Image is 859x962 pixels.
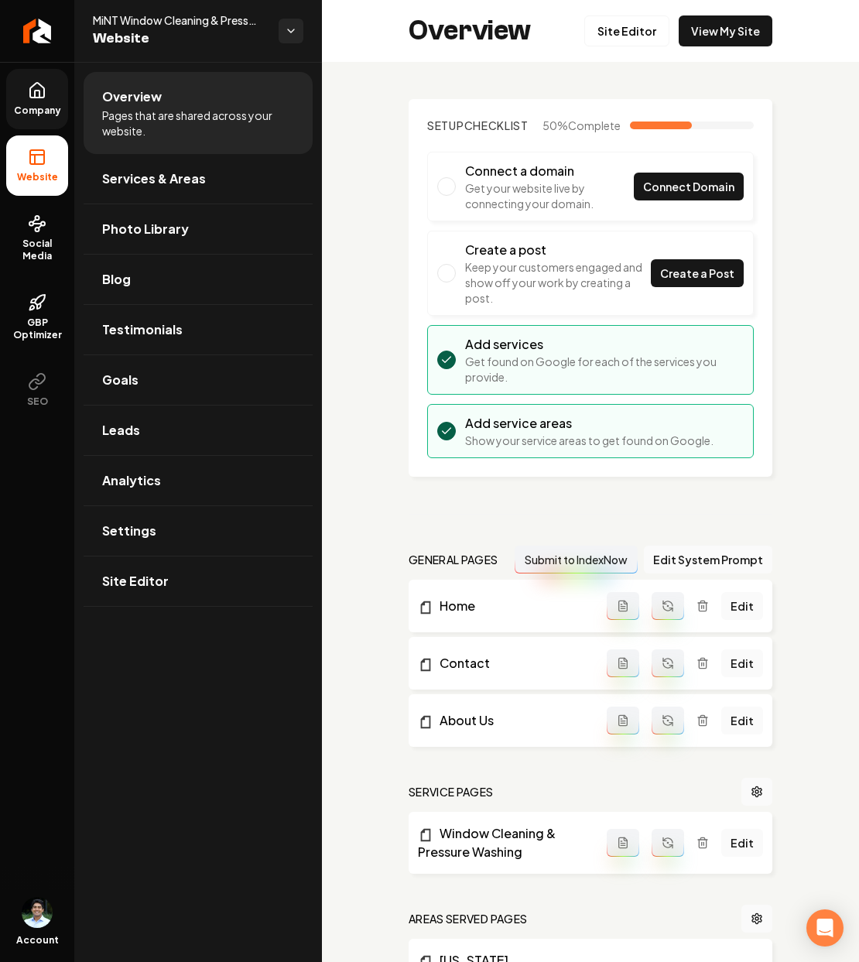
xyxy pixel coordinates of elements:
p: Get found on Google for each of the services you provide. [465,354,744,385]
a: Blog [84,255,313,304]
a: Contact [418,654,607,673]
a: Leads [84,406,313,455]
button: Edit System Prompt [644,546,772,573]
h2: Areas Served Pages [409,911,527,926]
a: Window Cleaning & Pressure Washing [418,824,607,861]
h3: Add services [465,335,744,354]
span: Services & Areas [102,169,206,188]
a: Site Editor [84,556,313,606]
h2: Overview [409,15,531,46]
span: 50 % [542,118,621,133]
a: About Us [418,711,607,730]
span: SEO [21,395,54,408]
h2: general pages [409,552,498,567]
span: Website [11,171,64,183]
button: Open user button [22,897,53,928]
a: GBP Optimizer [6,281,68,354]
span: Account [16,934,59,947]
a: Analytics [84,456,313,505]
a: Connect Domain [634,173,744,200]
span: GBP Optimizer [6,317,68,341]
span: Goals [102,371,139,389]
span: Company [8,104,67,117]
span: Complete [568,118,621,132]
span: Setup [427,118,464,132]
img: Arwin Rahmatpanah [22,897,53,928]
span: Testimonials [102,320,183,339]
a: Goals [84,355,313,405]
h2: Service Pages [409,784,494,799]
h3: Connect a domain [465,162,634,180]
a: Edit [721,592,763,620]
a: Edit [721,649,763,677]
span: Analytics [102,471,161,490]
button: Add admin page prompt [607,707,639,734]
span: Photo Library [102,220,189,238]
a: Company [6,69,68,129]
span: Pages that are shared across your website. [102,108,294,139]
span: Site Editor [102,572,169,591]
button: Add admin page prompt [607,649,639,677]
button: Submit to IndexNow [515,546,638,573]
span: Create a Post [660,265,734,282]
a: Site Editor [584,15,669,46]
span: Website [93,28,266,50]
span: MiNT Window Cleaning & Pressure Washing [93,12,266,28]
p: Keep your customers engaged and show off your work by creating a post. [465,259,651,306]
span: Settings [102,522,156,540]
a: Social Media [6,202,68,275]
a: Edit [721,707,763,734]
p: Show your service areas to get found on Google. [465,433,714,448]
h3: Add service areas [465,414,714,433]
a: Create a Post [651,259,744,287]
button: Add admin page prompt [607,592,639,620]
button: Add admin page prompt [607,829,639,857]
button: SEO [6,360,68,420]
a: Testimonials [84,305,313,354]
span: Social Media [6,238,68,262]
span: Leads [102,421,140,440]
div: Open Intercom Messenger [806,909,844,947]
span: Overview [102,87,162,106]
a: View My Site [679,15,772,46]
a: Edit [721,829,763,857]
a: Photo Library [84,204,313,254]
img: Rebolt Logo [23,19,52,43]
span: Blog [102,270,131,289]
a: Settings [84,506,313,556]
h3: Create a post [465,241,651,259]
a: Services & Areas [84,154,313,204]
p: Get your website live by connecting your domain. [465,180,634,211]
h2: Checklist [427,118,529,133]
a: Home [418,597,607,615]
span: Connect Domain [643,179,734,195]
